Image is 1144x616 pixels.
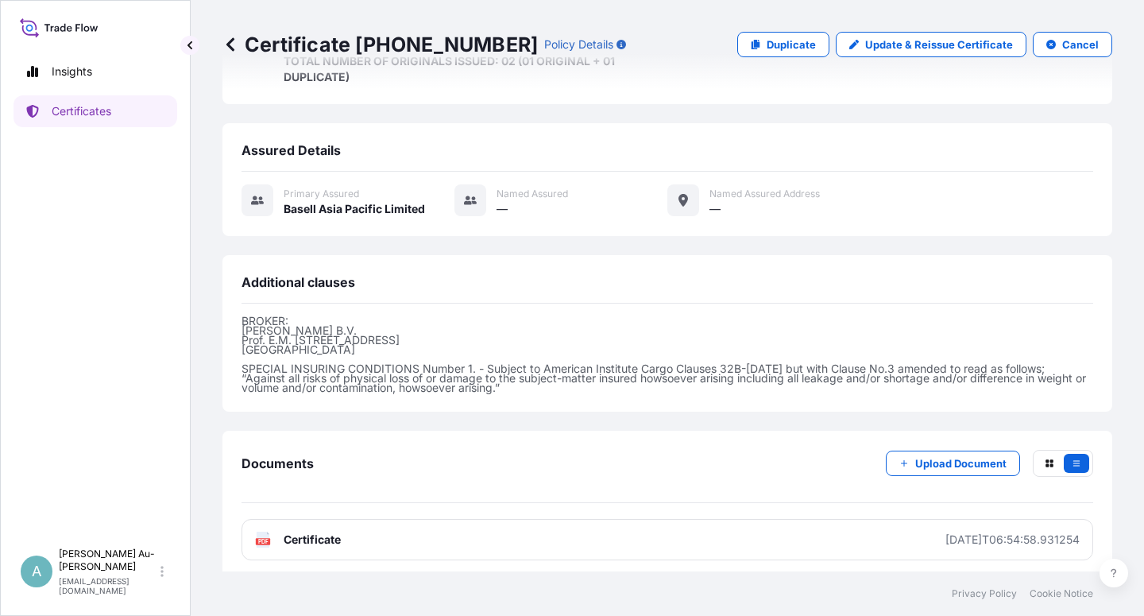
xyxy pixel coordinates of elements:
p: Cancel [1062,37,1099,52]
a: Update & Reissue Certificate [836,32,1026,57]
span: A [32,564,41,579]
a: Cookie Notice [1030,587,1093,600]
p: Update & Reissue Certificate [865,37,1013,52]
p: Insights [52,64,92,79]
span: Additional clauses [242,274,355,290]
text: PDF [258,539,269,544]
span: Documents [242,455,314,471]
a: Duplicate [737,32,829,57]
p: [PERSON_NAME] Au-[PERSON_NAME] [59,548,157,573]
p: Certificates [52,103,111,119]
div: [DATE]T06:54:58.931254 [945,532,1080,548]
span: Certificate [284,532,341,548]
p: BROKER: [PERSON_NAME] B.V. Prof. E.M. [STREET_ADDRESS] [GEOGRAPHIC_DATA] SPECIAL INSURING CONDITI... [242,316,1093,393]
span: Named Assured [497,188,568,200]
a: Insights [14,56,177,87]
p: [EMAIL_ADDRESS][DOMAIN_NAME] [59,576,157,595]
span: — [709,201,721,217]
span: Assured Details [242,142,341,158]
p: Certificate [PHONE_NUMBER] [222,32,538,57]
p: Duplicate [767,37,816,52]
p: Upload Document [915,455,1007,471]
span: Named Assured Address [709,188,820,200]
a: PDFCertificate[DATE]T06:54:58.931254 [242,519,1093,560]
p: Policy Details [544,37,613,52]
button: Cancel [1033,32,1112,57]
a: Certificates [14,95,177,127]
span: Primary assured [284,188,359,200]
span: — [497,201,508,217]
a: Privacy Policy [952,587,1017,600]
span: Basell Asia Pacific Limited [284,201,425,217]
button: Upload Document [886,451,1020,476]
